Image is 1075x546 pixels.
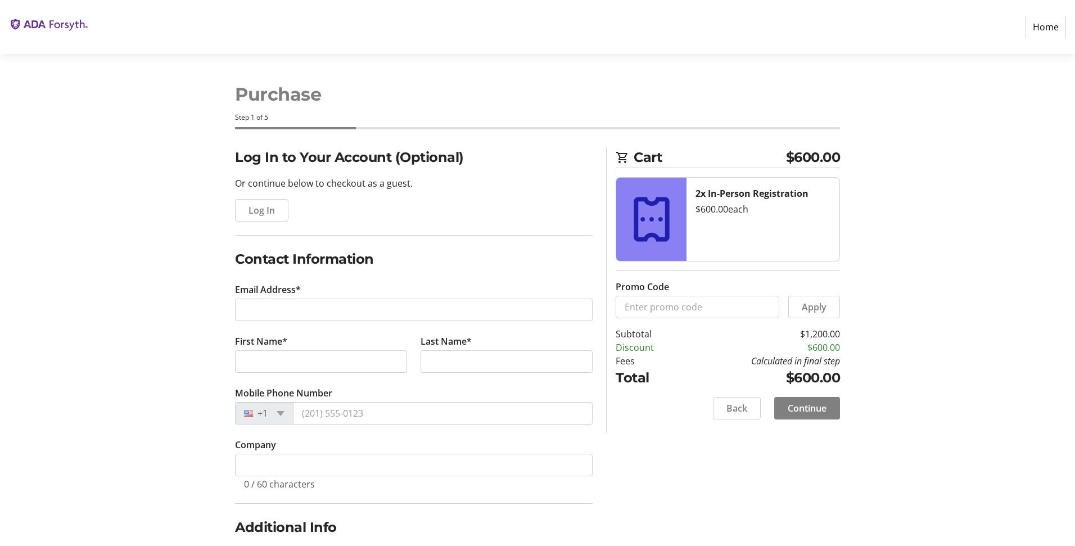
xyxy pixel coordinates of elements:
button: Continue [774,397,840,419]
span: Continue [788,401,826,415]
span: Log In [249,204,275,217]
img: The ADA Forsyth Institute's Logo [9,4,89,49]
div: $600.00 each [695,202,830,216]
label: Mobile Phone Number [235,386,332,400]
td: $600.00 [683,341,840,354]
button: Apply [788,296,840,318]
td: Total [616,368,683,388]
td: Discount [616,341,683,354]
tr-character-limit: 0 / 60 characters [244,478,315,490]
h2: Additional Info [235,517,593,538]
input: Enter promo code [616,296,779,318]
button: Back [713,397,761,419]
h2: Contact Information [235,249,593,269]
p: Or continue below to checkout as a guest. [235,177,593,190]
td: $1,200.00 [683,327,840,341]
h2: Log In to Your Account (Optional) [235,147,593,168]
button: Log In [235,199,288,222]
strong: 2x In-Person Registration [695,187,808,200]
td: Calculated in final step [683,354,840,368]
span: Back [726,401,747,415]
input: (201) 555-0123 [293,402,593,425]
label: First Name* [235,335,287,348]
span: $600.00 [786,147,841,168]
label: Company [235,438,276,452]
td: Fees [616,354,683,368]
a: Home [1026,16,1066,38]
label: Email Address* [235,283,301,296]
span: Apply [802,300,826,314]
label: Promo Code [616,280,669,294]
td: $600.00 [683,368,840,388]
h1: Purchase [235,81,840,108]
div: Step 1 of 5 [235,112,840,123]
td: Subtotal [616,327,683,341]
label: Last Name* [421,335,472,348]
span: Cart [634,147,786,168]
